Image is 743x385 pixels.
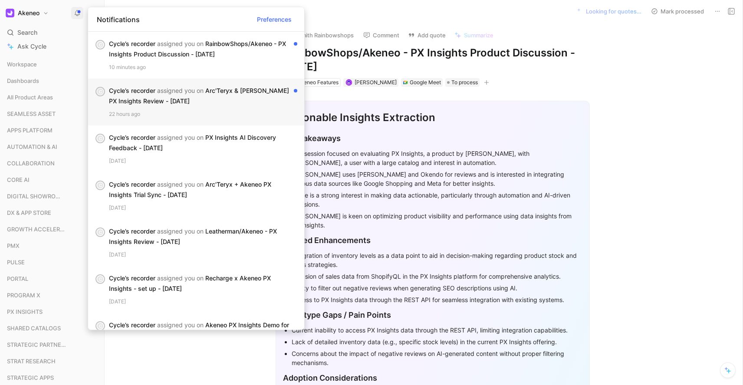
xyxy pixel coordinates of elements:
div: 10 minutes ago [109,63,297,72]
span: Notifications [97,14,140,24]
div: C [96,88,104,95]
div: CCycle’s recorder assigned you on Arc'Teryx & [PERSON_NAME] PX Insights Review - [DATE]22 hours ago [88,79,304,125]
div: C [96,322,104,330]
span: assigned you on [157,181,204,188]
button: Preferences [253,12,296,26]
span: assigned you on [157,40,204,47]
div: C [96,41,104,49]
div: Cycle’s recorder Recharge x Akeneo PX Insights - set up - [DATE] [109,273,290,294]
span: Preferences [257,14,292,24]
div: CCycle’s recorder assigned you on RainbowShops/Akeneo - PX Insights Product Discussion - [DATE]10... [88,32,304,79]
span: assigned you on [157,87,204,94]
div: C [96,181,104,189]
div: C [96,275,104,283]
div: [DATE] [109,297,297,306]
div: CCycle’s recorder assigned you on Leatherman/Akeneo - PX Insights Review - [DATE][DATE] [88,219,304,266]
div: 22 hours ago [109,110,297,118]
span: assigned you on [157,274,204,282]
div: C [96,135,104,142]
div: Cycle’s recorder PX Insights AI Discovery Feedback - [DATE] [109,132,290,153]
span: assigned you on [157,227,204,235]
span: assigned you on [157,134,204,141]
div: [DATE] [109,250,297,259]
div: CCycle’s recorder assigned you on Recharge x Akeneo PX Insights - set up - [DATE][DATE] [88,266,304,313]
div: Cycle’s recorder Akeneo PX Insights Demo for Costa Farms - [DATE] [109,320,290,341]
span: assigned you on [157,321,204,329]
div: [DATE] [109,157,297,165]
div: Cycle’s recorder Arc'Teryx & [PERSON_NAME] PX Insights Review - [DATE] [109,86,290,106]
div: CCycle’s recorder assigned you on PX Insights AI Discovery Feedback - [DATE][DATE] [88,125,304,172]
div: Cycle’s recorder RainbowShops/Akeneo - PX Insights Product Discussion - [DATE] [109,39,290,59]
div: [DATE] [109,204,297,212]
div: CCycle’s recorder assigned you on Arc'Teryx + Akeneo PX Insights Trial Sync - [DATE][DATE] [88,172,304,219]
div: Cycle’s recorder Arc'Teryx + Akeneo PX Insights Trial Sync - [DATE] [109,179,290,200]
div: CCycle’s recorder assigned you on Akeneo PX Insights Demo for Costa Farms - [DATE][DATE] [88,313,304,360]
div: C [96,228,104,236]
div: Cycle’s recorder Leatherman/Akeneo - PX Insights Review - [DATE] [109,226,290,247]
